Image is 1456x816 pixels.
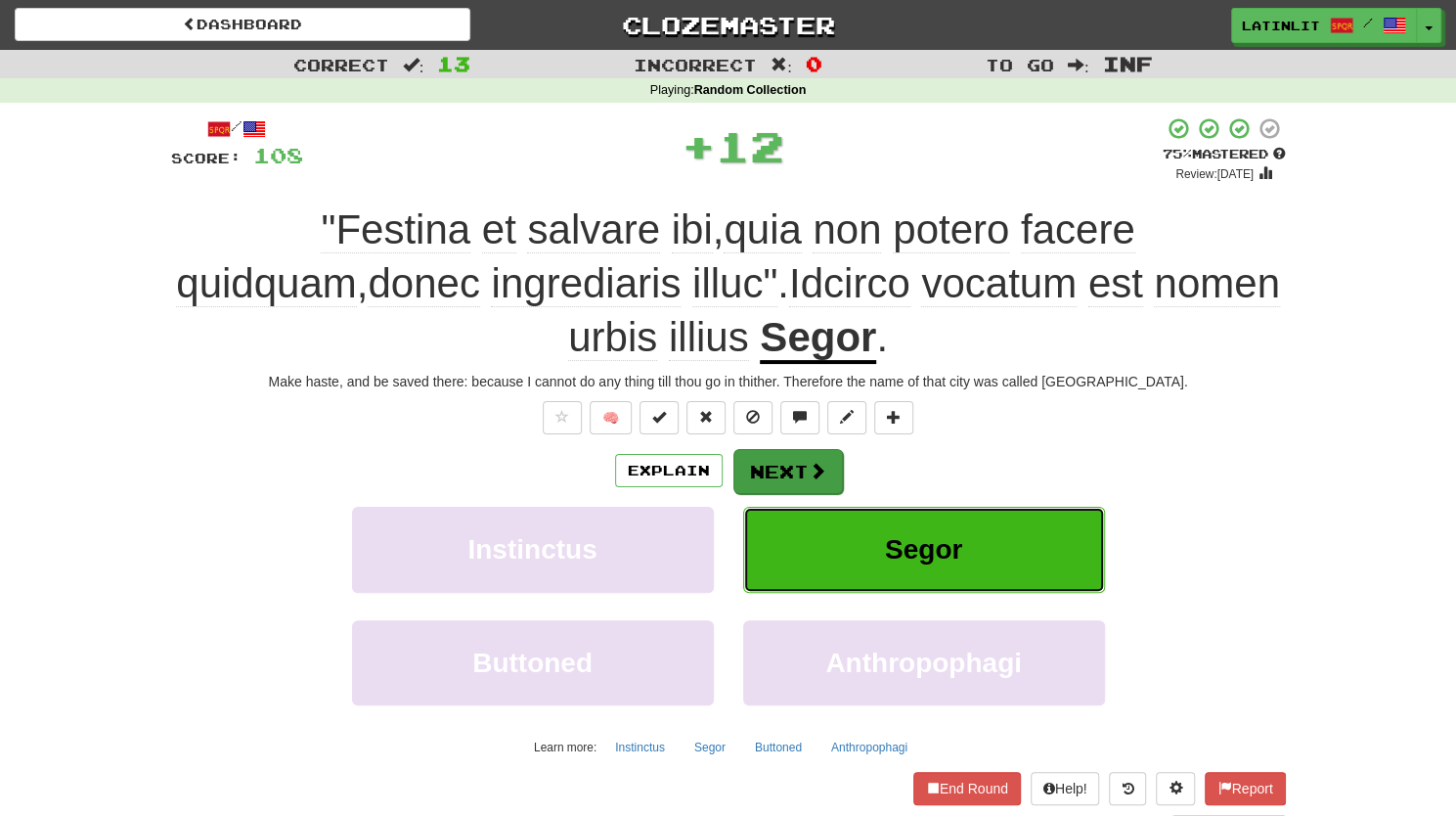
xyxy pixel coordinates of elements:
[1231,8,1417,43] a: latinlit /
[15,8,470,41] a: Dashboard
[253,143,303,167] span: 108
[672,206,713,253] span: ibi
[590,401,632,434] button: 🧠
[171,150,242,166] span: Score:
[733,449,843,494] button: Next
[368,260,479,307] span: donec
[913,772,1021,805] button: End Round
[1163,146,1286,163] div: Mastered
[1205,772,1285,805] button: Report
[694,83,807,97] strong: Random Collection
[806,52,822,75] span: 0
[1163,146,1192,161] span: 75 %
[1363,16,1373,29] span: /
[874,401,913,434] button: Add to collection (alt+a)
[615,454,723,487] button: Explain
[876,314,888,360] span: .
[893,206,1009,253] span: potero
[921,260,1077,307] span: vocatum
[543,401,582,434] button: Favorite sentence (alt+f)
[780,401,819,434] button: Discuss sentence (alt+u)
[352,620,714,705] button: Buttoned
[176,206,1280,359] span: , , .
[1088,260,1143,307] span: est
[491,260,681,307] span: ingrediaris
[1068,57,1089,73] span: :
[604,733,676,762] button: Instinctus
[634,55,757,74] span: Incorrect
[682,116,716,175] span: +
[171,116,303,141] div: /
[1031,772,1100,805] button: Help!
[293,55,389,74] span: Correct
[813,206,881,253] span: non
[716,121,784,170] span: 12
[527,206,659,253] span: salvare
[789,260,910,307] span: Idcirco
[669,314,749,361] span: illius
[692,260,777,307] span: illuc"
[724,206,801,253] span: quia
[482,206,516,253] span: et
[820,733,918,762] button: Anthropophagi
[1154,260,1279,307] span: nomen
[684,733,736,762] button: Segor
[1102,52,1152,75] span: Inf
[640,401,679,434] button: Set this sentence to 100% Mastered (alt+m)
[534,741,596,754] small: Learn more:
[760,314,876,364] u: Segor
[321,206,470,253] span: "Festina
[885,534,962,565] span: Segor
[771,57,792,73] span: :
[743,620,1105,705] button: Anthropophagi
[171,372,1286,391] div: Make haste, and be saved there: because I cannot do any thing till thou go in thither. Therefore ...
[437,52,470,75] span: 13
[744,733,813,762] button: Buttoned
[986,55,1054,74] span: To go
[467,534,596,565] span: Instinctus
[733,401,772,434] button: Ignore sentence (alt+i)
[827,401,866,434] button: Edit sentence (alt+d)
[403,57,424,73] span: :
[1175,167,1254,181] small: Review: [DATE]
[1242,17,1320,34] span: latinlit
[500,8,955,42] a: Clozemaster
[825,648,1022,678] span: Anthropophagi
[743,507,1105,592] button: Segor
[1109,772,1146,805] button: Round history (alt+y)
[1021,206,1135,253] span: facere
[686,401,726,434] button: Reset to 0% Mastered (alt+r)
[472,648,593,678] span: Buttoned
[352,507,714,592] button: Instinctus
[176,260,356,307] span: quidquam
[568,314,657,361] span: urbis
